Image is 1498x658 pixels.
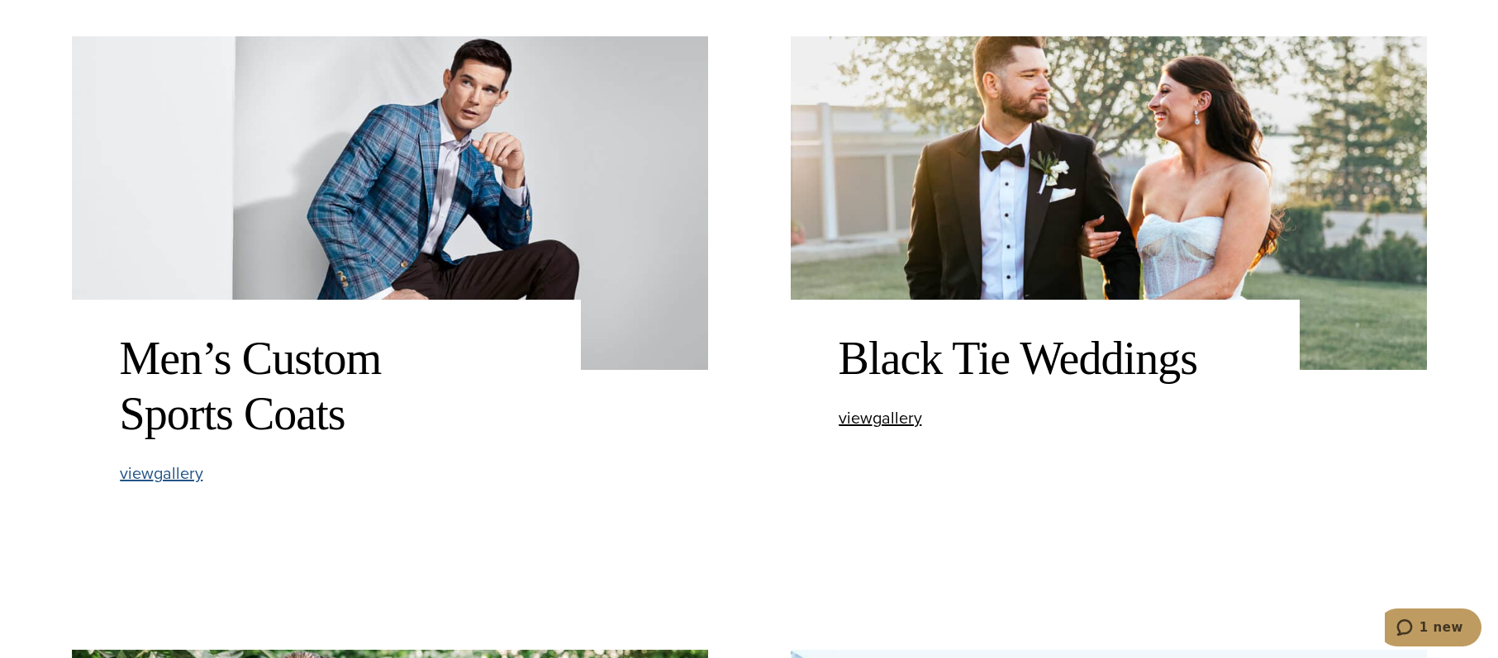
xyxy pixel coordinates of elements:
[791,36,1427,370] img: Bride & groom outside. Bride wearing low cut wedding dress. Groom wearing wedding tuxedo by Zegna.
[839,331,1252,386] h2: Black Tie Weddings
[120,461,203,485] span: view gallery
[839,405,922,430] span: view gallery
[120,331,533,442] h2: Men’s Custom Sports Coats
[72,36,708,370] img: Client in blue bespoke Loro Piana sportscoat, white shirt.
[839,409,922,427] a: viewgallery
[120,465,203,482] a: viewgallery
[1385,608,1481,650] iframe: Opens a widget where you can chat to one of our agents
